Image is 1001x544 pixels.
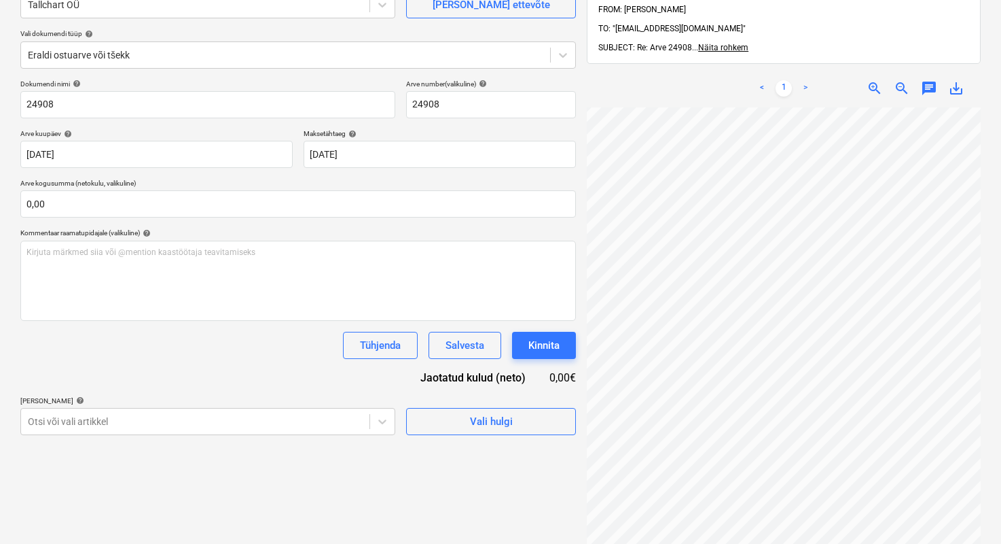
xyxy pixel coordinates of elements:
span: chat [921,80,937,97]
p: Arve kogusumma (netokulu, valikuline) [20,179,576,190]
input: Arve kogusumma (netokulu, valikuline) [20,190,576,218]
input: Arve kuupäeva pole määratud. [20,141,293,168]
button: Salvesta [429,332,501,359]
div: Jaotatud kulud (neto) [399,370,547,386]
div: Kinnita [528,337,560,354]
span: SUBJECT: Re: Arve 24908 [598,43,692,52]
span: ... [692,43,748,52]
span: help [82,30,93,38]
span: help [61,130,72,138]
span: help [140,229,151,237]
span: help [476,80,487,88]
div: Salvesta [445,337,484,354]
span: save_alt [948,80,964,97]
button: Kinnita [512,332,576,359]
button: Vali hulgi [406,408,576,435]
input: Arve number [406,91,576,118]
span: FROM: [PERSON_NAME] [598,5,686,14]
span: Näita rohkem [698,43,748,52]
div: Tühjenda [360,337,401,354]
span: zoom_in [867,80,883,97]
div: Vali dokumendi tüüp [20,29,576,38]
button: Tühjenda [343,332,418,359]
div: [PERSON_NAME] [20,396,395,405]
div: Arve kuupäev [20,129,293,138]
span: help [73,396,84,405]
div: 0,00€ [547,370,576,386]
input: Dokumendi nimi [20,91,395,118]
div: Vali hulgi [470,413,513,430]
iframe: Chat Widget [933,479,1001,544]
div: Maksetähtaeg [304,129,576,138]
a: Next page [797,80,814,97]
span: zoom_out [894,80,910,97]
span: help [346,130,357,138]
a: Page 1 is your current page [776,80,792,97]
div: Kommentaar raamatupidajale (valikuline) [20,228,576,237]
span: help [70,80,81,88]
div: Dokumendi nimi [20,80,395,88]
div: Arve number (valikuline) [406,80,576,88]
a: Previous page [754,80,770,97]
span: TO: "[EMAIL_ADDRESS][DOMAIN_NAME]" [598,24,746,33]
input: Tähtaega pole määratud [304,141,576,168]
